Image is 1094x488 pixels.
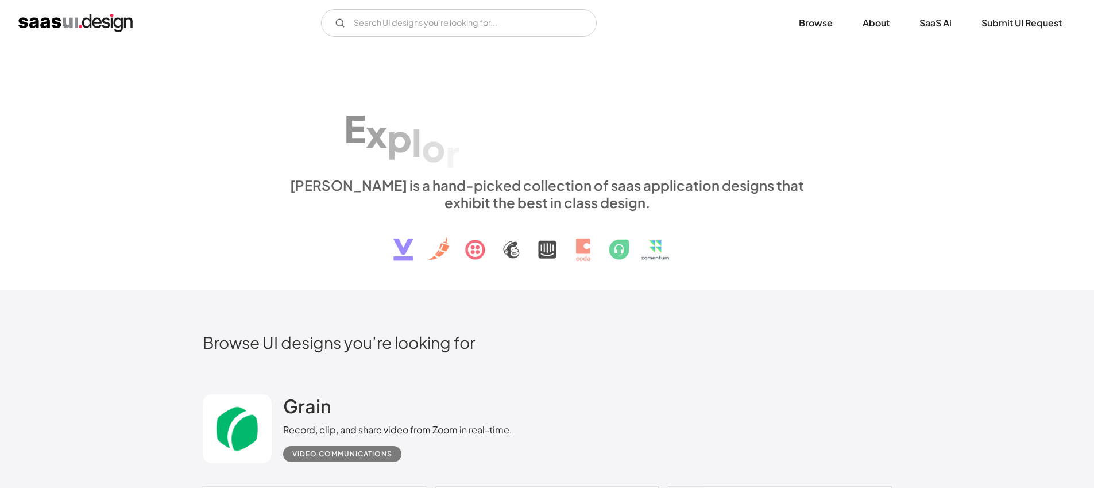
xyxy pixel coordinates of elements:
[906,10,965,36] a: SaaS Ai
[785,10,846,36] a: Browse
[422,125,446,170] div: o
[344,106,366,151] div: E
[387,116,412,160] div: p
[373,211,721,271] img: text, icon, saas logo
[283,394,331,423] a: Grain
[283,176,811,211] div: [PERSON_NAME] is a hand-picked collection of saas application designs that exhibit the best in cl...
[849,10,903,36] a: About
[366,111,387,155] div: x
[321,9,597,37] form: Email Form
[321,9,597,37] input: Search UI designs you're looking for...
[203,332,892,352] h2: Browse UI designs you’re looking for
[446,131,460,175] div: r
[18,14,133,32] a: home
[283,76,811,165] h1: Explore SaaS UI design patterns & interactions.
[283,423,512,437] div: Record, clip, and share video from Zoom in real-time.
[283,394,331,417] h2: Grain
[292,447,392,461] div: Video Communications
[968,10,1076,36] a: Submit UI Request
